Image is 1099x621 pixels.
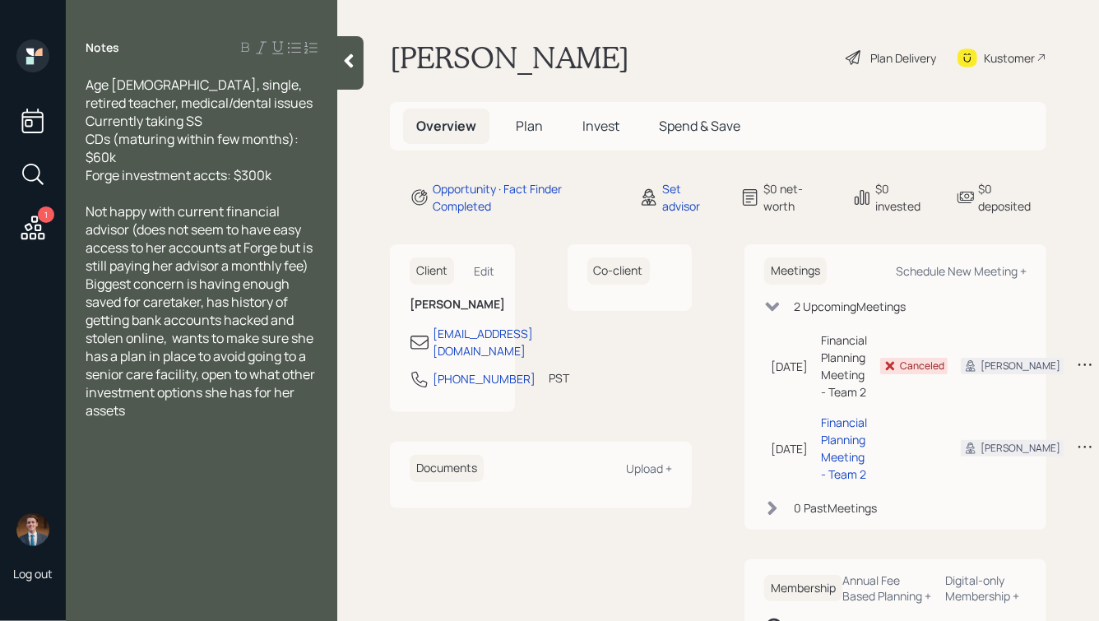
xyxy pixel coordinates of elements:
[626,461,672,476] div: Upload +
[659,117,740,135] span: Spend & Save
[390,39,629,76] h1: [PERSON_NAME]
[433,370,536,387] div: [PHONE_NUMBER]
[587,257,650,285] h6: Co-client
[764,257,827,285] h6: Meetings
[979,180,1046,215] div: $0 deposited
[764,575,842,602] h6: Membership
[13,566,53,582] div: Log out
[945,572,1027,604] div: Digital-only Membership +
[475,263,495,279] div: Edit
[662,180,721,215] div: Set advisor
[794,298,906,315] div: 2 Upcoming Meeting s
[410,257,454,285] h6: Client
[763,180,832,215] div: $0 net-worth
[582,117,619,135] span: Invest
[410,455,484,482] h6: Documents
[416,117,476,135] span: Overview
[86,202,318,419] span: Not happy with current financial advisor (does not seem to have easy access to her accounts at Fo...
[410,298,495,312] h6: [PERSON_NAME]
[433,325,533,359] div: [EMAIL_ADDRESS][DOMAIN_NAME]
[516,117,543,135] span: Plan
[981,441,1060,456] div: [PERSON_NAME]
[821,331,867,401] div: Financial Planning Meeting - Team 2
[433,180,619,215] div: Opportunity · Fact Finder Completed
[794,499,877,517] div: 0 Past Meeting s
[981,359,1060,373] div: [PERSON_NAME]
[842,572,932,604] div: Annual Fee Based Planning +
[86,76,313,184] span: Age [DEMOGRAPHIC_DATA], single, retired teacher, medical/dental issues Currently taking SS CDs (m...
[16,513,49,546] img: hunter_neumayer.jpg
[870,49,936,67] div: Plan Delivery
[984,49,1035,67] div: Kustomer
[900,359,944,373] div: Canceled
[896,263,1027,279] div: Schedule New Meeting +
[771,440,808,457] div: [DATE]
[771,358,808,375] div: [DATE]
[875,180,936,215] div: $0 invested
[86,39,119,56] label: Notes
[549,369,569,387] div: PST
[821,414,867,483] div: Financial Planning Meeting - Team 2
[38,206,54,223] div: 1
